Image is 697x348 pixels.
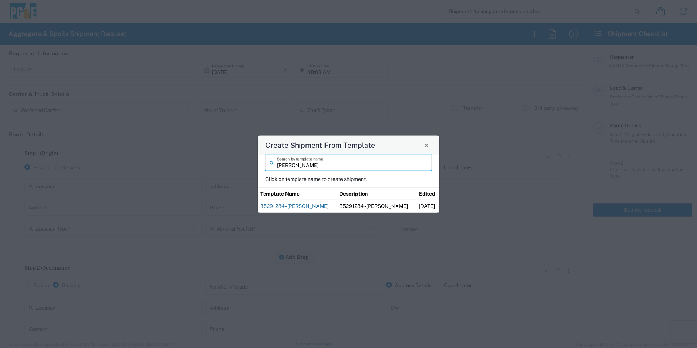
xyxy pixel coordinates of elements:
button: Close [421,140,432,150]
td: 35291284 - [PERSON_NAME] [337,200,416,213]
th: Template Name [258,187,337,200]
th: Description [337,187,416,200]
table: Shipment templates [258,187,439,213]
a: 35291284 - [PERSON_NAME] [260,203,329,209]
th: Edited [416,187,439,200]
td: [DATE] [416,200,439,213]
h4: Create Shipment From Template [265,140,375,150]
p: Click on template name to create shipment. [265,176,432,182]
